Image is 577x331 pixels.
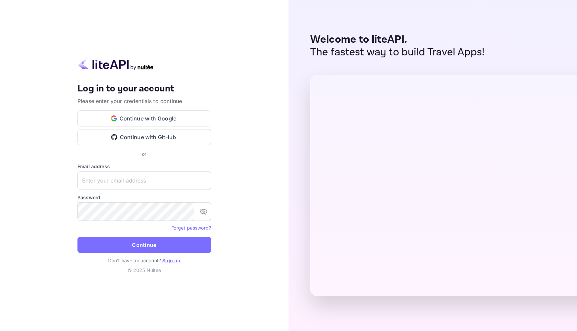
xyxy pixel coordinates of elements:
p: Don't have an account? [77,257,211,264]
input: Enter your email address [77,171,211,190]
button: Continue [77,237,211,253]
p: The fastest way to build Travel Apps! [310,46,485,59]
p: Welcome to liteAPI. [310,33,485,46]
button: toggle password visibility [197,205,210,218]
button: Continue with GitHub [77,129,211,145]
a: Forget password? [171,225,211,231]
h4: Log in to your account [77,83,211,95]
a: Sign up [162,258,180,263]
p: or [142,150,146,157]
p: © 2025 Nuitee [77,267,211,274]
label: Password [77,194,211,201]
button: Continue with Google [77,110,211,126]
img: liteapi [77,57,154,70]
label: Email address [77,163,211,170]
p: Please enter your credentials to continue [77,97,211,105]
